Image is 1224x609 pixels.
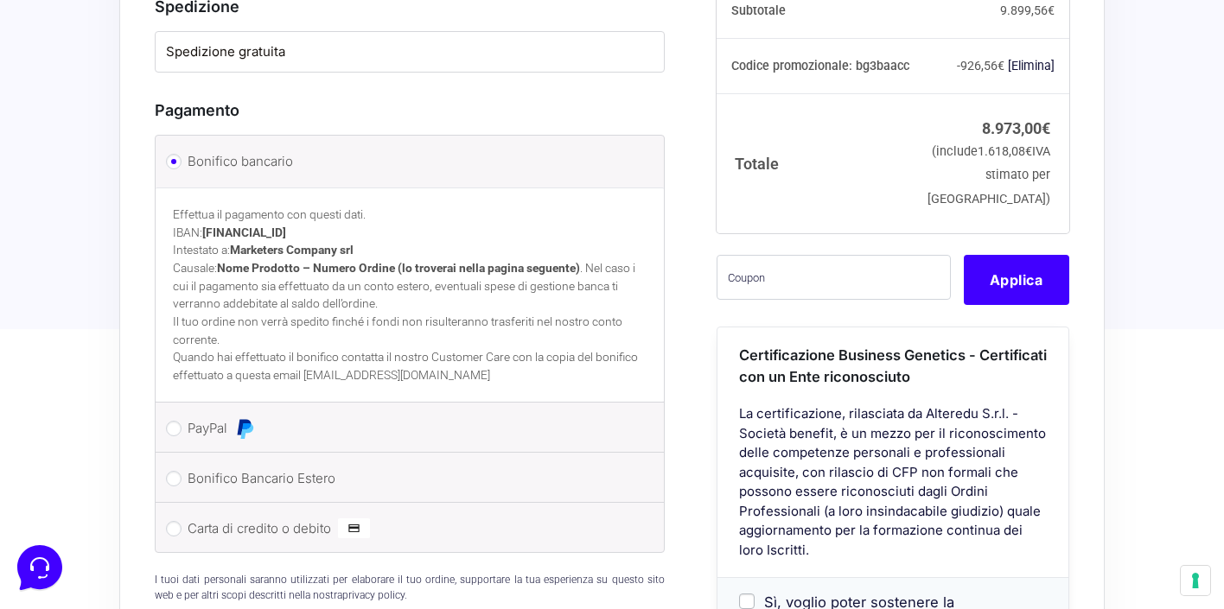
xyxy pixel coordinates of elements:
label: Bonifico bancario [188,149,626,174]
a: Rimuovi il codice promozionale bg3baacc [1008,58,1055,72]
input: Coupon [717,254,951,299]
h2: Ciao da Marketers 👋 [14,14,290,41]
p: Home [52,474,81,490]
img: PayPal [234,418,255,439]
p: Il tuo ordine non verrà spedito finché i fondi non risulteranno trasferiti nel nostro conto corre... [173,313,647,348]
strong: Nome Prodotto – Numero Ordine (lo troverai nella pagina seguente) [217,261,580,275]
button: Applica [964,254,1069,304]
p: Effettua il pagamento con questi dati. IBAN: Intestato a: Causale: . Nel caso i cui il pagamento ... [173,206,647,313]
p: Aiuto [266,474,291,490]
div: La certificazione, rilasciata da Alteredu S.r.l. - Società benefit, è un mezzo per il riconoscime... [717,404,1068,577]
bdi: 9.899,56 [1000,3,1055,17]
td: - [919,38,1069,93]
span: € [1048,3,1055,17]
img: Carta di credito o debito [338,518,370,539]
span: Trova una risposta [28,214,135,228]
img: dark [83,97,118,131]
h3: Pagamento [155,98,665,122]
button: Home [14,450,120,490]
input: Sì, voglio poter sostenere la certificazione a un prezzo scontato (57€ invece di 77€) [739,593,755,609]
button: Inizia una conversazione [28,145,318,180]
small: (include IVA stimato per [GEOGRAPHIC_DATA]) [928,144,1050,206]
button: Aiuto [226,450,332,490]
p: Messaggi [150,474,196,490]
span: 926,56 [960,58,1004,72]
span: Certificazione Business Genetics - Certificati con un Ente riconosciuto [739,346,1047,384]
p: Quando hai effettuato il bonifico contatta il nostro Customer Care con la copia del bonifico effe... [173,348,647,384]
button: Messaggi [120,450,226,490]
span: Le tue conversazioni [28,69,147,83]
img: dark [28,97,62,131]
iframe: Customerly Messenger Launcher [14,542,66,593]
a: privacy policy [342,589,405,601]
label: Carta di credito o debito [188,516,626,542]
input: Cerca un articolo... [39,251,283,269]
span: € [1025,144,1032,159]
button: Le tue preferenze relative al consenso per le tecnologie di tracciamento [1181,566,1210,595]
a: Apri Centro Assistenza [184,214,318,228]
strong: Marketers Company srl [230,243,354,257]
th: Totale [717,93,920,232]
label: PayPal [188,416,626,441]
span: € [998,58,1004,72]
label: Bonifico Bancario Estero [188,466,626,492]
span: 1.618,08 [978,144,1032,159]
strong: [FINANCIAL_ID] [202,225,286,239]
span: € [1042,119,1050,137]
p: I tuoi dati personali saranno utilizzati per elaborare il tuo ordine, supportare la tua esperienz... [155,572,665,603]
th: Codice promozionale: bg3baacc [717,38,920,93]
span: Inizia una conversazione [112,155,255,169]
label: Spedizione gratuita [166,42,653,62]
bdi: 8.973,00 [982,119,1050,137]
img: dark [55,97,90,131]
